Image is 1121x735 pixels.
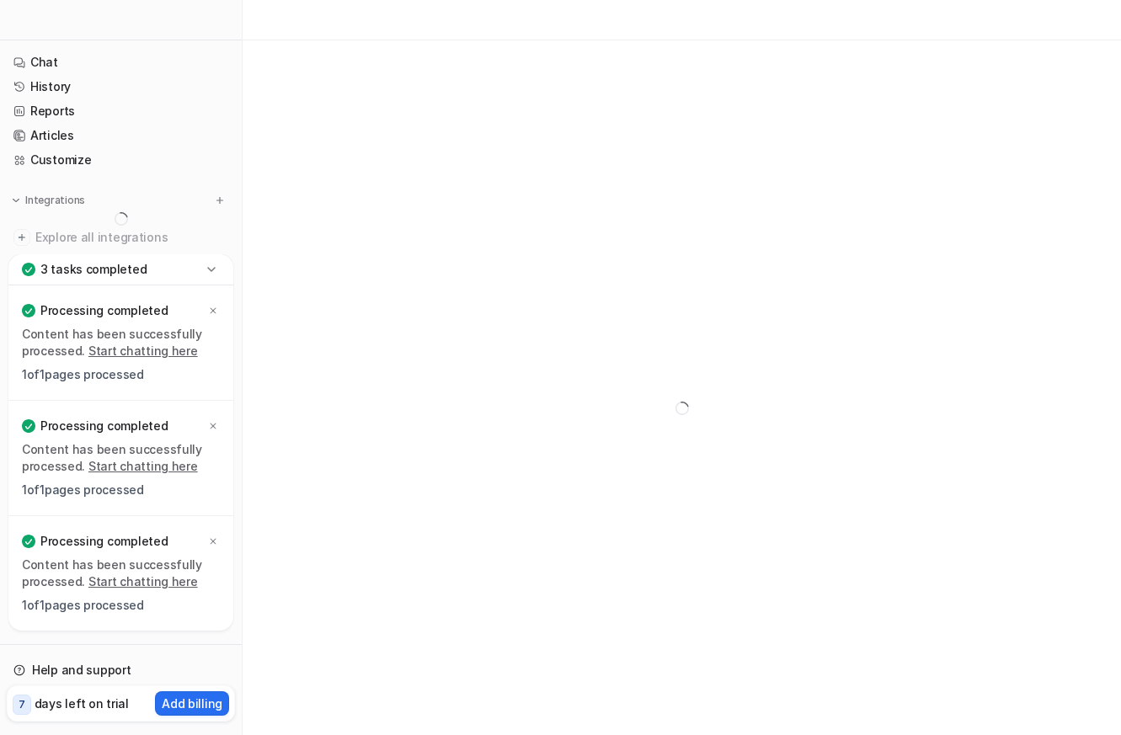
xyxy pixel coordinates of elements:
p: 1 of 1 pages processed [22,482,220,498]
button: Add billing [155,691,229,716]
a: Start chatting here [88,459,198,473]
p: Add billing [162,695,222,712]
p: Content has been successfully processed. [22,441,220,475]
a: Chat [7,51,235,74]
a: Explore all integrations [7,226,235,249]
p: Processing completed [40,302,168,319]
a: Customize [7,148,235,172]
p: Processing completed [40,533,168,550]
p: Content has been successfully processed. [22,557,220,590]
p: 1 of 1 pages processed [22,366,220,383]
span: Explore all integrations [35,224,228,251]
a: Reports [7,99,235,123]
a: History [7,75,235,99]
img: explore all integrations [13,229,30,246]
p: 3 tasks completed [40,261,147,278]
a: Start chatting here [88,344,198,358]
a: Help and support [7,658,235,682]
a: Articles [7,124,235,147]
p: Content has been successfully processed. [22,326,220,360]
p: Processing completed [40,418,168,434]
button: Integrations [7,192,90,209]
p: Integrations [25,194,85,207]
p: days left on trial [35,695,129,712]
a: Start chatting here [88,574,198,589]
p: 1 of 1 pages processed [22,597,220,614]
img: menu_add.svg [214,194,226,206]
img: expand menu [10,194,22,206]
p: 7 [19,697,25,712]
